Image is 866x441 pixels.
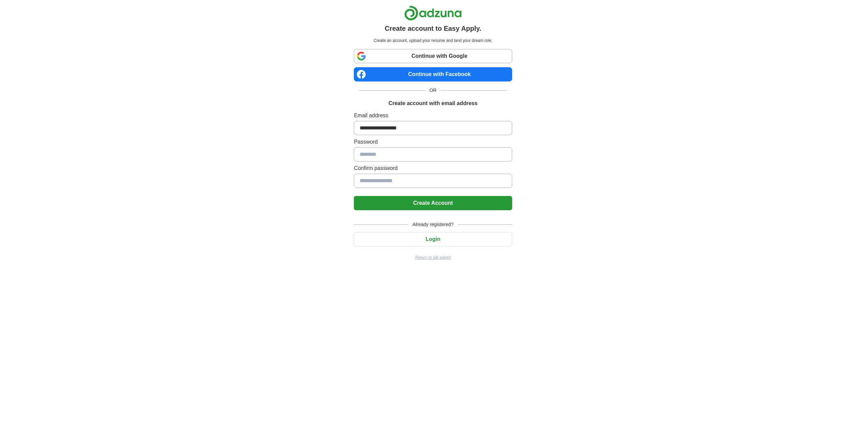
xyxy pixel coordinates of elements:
h1: Create account with email address [388,99,477,107]
a: Continue with Facebook [354,67,512,81]
img: Adzuna logo [404,5,462,21]
p: Create an account, upload your resume and land your dream role. [355,38,510,44]
label: Password [354,138,512,146]
button: Create Account [354,196,512,210]
span: Already registered? [408,221,457,228]
a: Login [354,236,512,242]
span: OR [426,87,441,94]
a: Continue with Google [354,49,512,63]
a: Return to job advert [354,254,512,261]
button: Login [354,232,512,246]
label: Email address [354,112,512,120]
h1: Create account to Easy Apply. [385,23,481,33]
label: Confirm password [354,164,512,172]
